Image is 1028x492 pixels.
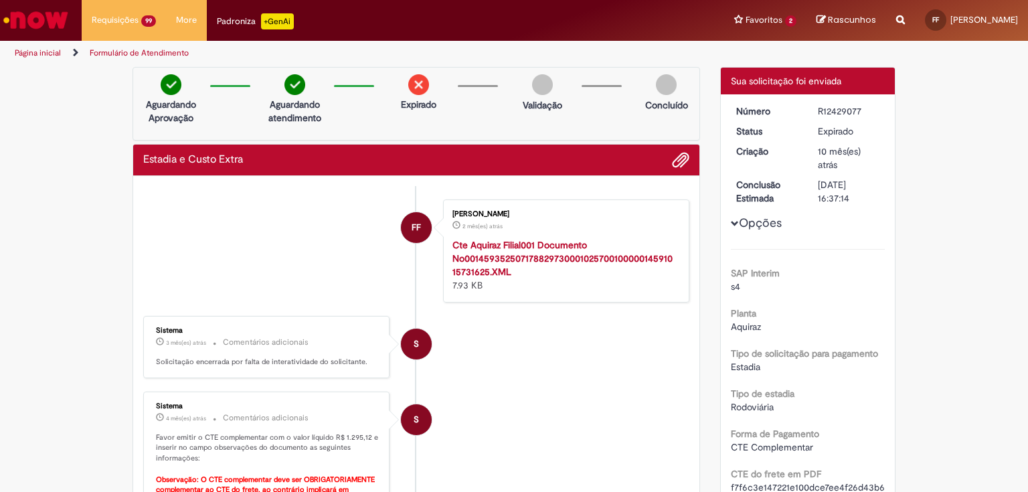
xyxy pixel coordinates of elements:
[217,13,294,29] div: Padroniza
[262,98,327,125] p: Aguardando atendimento
[166,414,206,422] time: 02/06/2025 16:01:05
[156,327,379,335] div: Sistema
[15,48,61,58] a: Página inicial
[731,401,774,413] span: Rodoviária
[731,468,821,480] b: CTE do frete em PDF
[731,75,841,87] span: Sua solicitação foi enviada
[414,328,419,360] span: S
[932,15,939,24] span: FF
[818,104,880,118] div: R12429077
[90,48,189,58] a: Formulário de Atendimento
[223,412,309,424] small: Comentários adicionais
[166,339,206,347] span: 3 mês(es) atrás
[726,145,808,158] dt: Criação
[223,337,309,348] small: Comentários adicionais
[10,41,675,66] ul: Trilhas de página
[156,357,379,367] p: Solicitação encerrada por falta de interatividade do solicitante.
[731,280,740,293] span: s4
[818,178,880,205] div: [DATE] 16:37:14
[645,98,688,112] p: Concluído
[818,125,880,138] div: Expirado
[161,74,181,95] img: check-circle-green.png
[166,414,206,422] span: 4 mês(es) atrás
[731,321,761,333] span: Aquiraz
[817,14,876,27] a: Rascunhos
[950,14,1018,25] span: [PERSON_NAME]
[92,13,139,27] span: Requisições
[462,222,503,230] span: 2 mês(es) atrás
[284,74,305,95] img: check-circle-green.png
[401,98,436,111] p: Expirado
[731,267,780,279] b: SAP Interim
[731,441,813,453] span: CTE Complementar
[731,428,819,440] b: Forma de Pagamento
[746,13,782,27] span: Favoritos
[401,212,432,243] div: Fabiana Fonseca
[412,212,421,244] span: FF
[818,145,880,171] div: 18/12/2024 10:37:09
[408,74,429,95] img: remove.png
[176,13,197,27] span: More
[656,74,677,95] img: img-circle-grey.png
[828,13,876,26] span: Rascunhos
[726,125,808,138] dt: Status
[731,388,794,400] b: Tipo de estadia
[726,104,808,118] dt: Número
[462,222,503,230] time: 17/07/2025 17:06:34
[166,339,206,347] time: 28/06/2025 08:11:20
[401,329,432,359] div: System
[818,145,861,171] span: 10 mês(es) atrás
[523,98,562,112] p: Validação
[261,13,294,29] p: +GenAi
[141,15,156,27] span: 99
[731,347,878,359] b: Tipo de solicitação para pagamento
[143,154,243,166] h2: Estadia e Custo Extra Histórico de tíquete
[672,151,689,169] button: Adicionar anexos
[452,210,675,218] div: [PERSON_NAME]
[1,7,70,33] img: ServiceNow
[139,98,203,125] p: Aguardando Aprovação
[731,361,760,373] span: Estadia
[731,307,756,319] b: Planta
[726,178,808,205] dt: Conclusão Estimada
[414,404,419,436] span: S
[156,402,379,410] div: Sistema
[785,15,796,27] span: 2
[532,74,553,95] img: img-circle-grey.png
[452,239,673,278] a: Cte Aquiraz Filial001 Documento No00145935250717882973000102570010000014591015731625.XML
[401,404,432,435] div: System
[452,238,675,292] div: 7.93 KB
